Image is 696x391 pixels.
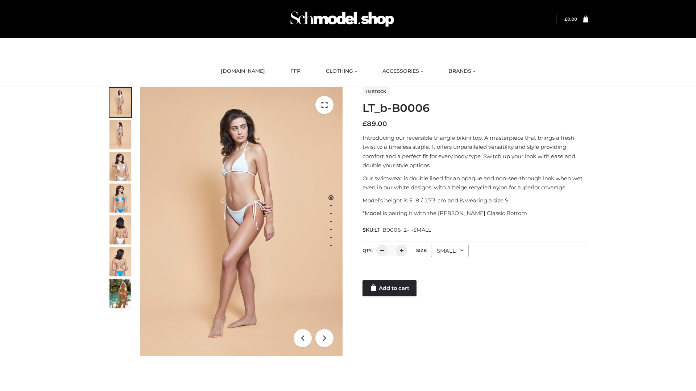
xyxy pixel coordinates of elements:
[564,16,567,22] span: £
[109,152,131,181] img: ArielClassicBikiniTop_CloudNine_AzureSky_OW114ECO_3-scaled.jpg
[285,63,306,79] a: FFP
[362,174,588,192] p: Our swimwear is double lined for an opaque and non-see-through look when wet, even in our white d...
[362,196,588,205] p: Model’s height is 5 ‘8 / 173 cm and is wearing a size S.
[374,227,431,233] span: LT_B0006_2-_-SMALL
[362,102,588,115] h1: LT_b-B0006
[377,63,428,79] a: ACCESSORIES
[109,184,131,213] img: ArielClassicBikiniTop_CloudNine_AzureSky_OW114ECO_4-scaled.jpg
[140,87,343,356] img: ArielClassicBikiniTop_CloudNine_AzureSky_OW114ECO_1
[109,279,131,308] img: Arieltop_CloudNine_AzureSky2.jpg
[288,5,397,33] img: Schmodel Admin 964
[362,280,417,296] a: Add to cart
[443,63,481,79] a: BRANDS
[109,120,131,149] img: ArielClassicBikiniTop_CloudNine_AzureSky_OW114ECO_2-scaled.jpg
[362,248,373,253] label: QTY:
[362,120,387,128] bdi: 89.00
[362,87,390,96] span: In stock
[564,16,577,22] a: £0.00
[109,215,131,244] img: ArielClassicBikiniTop_CloudNine_AzureSky_OW114ECO_7-scaled.jpg
[362,226,432,234] span: SKU:
[362,120,367,128] span: £
[362,133,588,170] p: Introducing our reversible triangle bikini top. A masterpiece that brings a fresh twist to a time...
[362,209,588,218] p: *Model is pairing it with the [PERSON_NAME] Classic Bottom
[564,16,577,22] bdi: 0.00
[109,247,131,276] img: ArielClassicBikiniTop_CloudNine_AzureSky_OW114ECO_8-scaled.jpg
[320,63,362,79] a: CLOTHING
[215,63,270,79] a: [DOMAIN_NAME]
[109,88,131,117] img: ArielClassicBikiniTop_CloudNine_AzureSky_OW114ECO_1-scaled.jpg
[431,245,469,257] div: SMALL
[416,248,427,253] label: Size:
